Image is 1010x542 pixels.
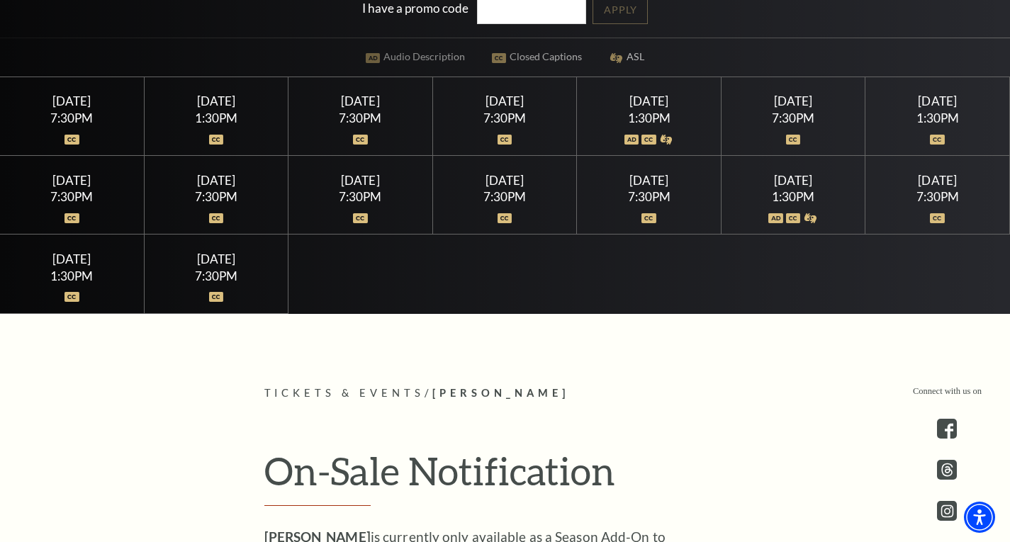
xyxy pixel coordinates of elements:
div: 7:30PM [161,191,271,203]
div: 7:30PM [449,191,559,203]
div: 7:30PM [161,270,271,282]
div: 1:30PM [161,112,271,124]
p: / [264,385,746,402]
span: [PERSON_NAME] [432,387,569,399]
div: 7:30PM [17,191,127,203]
div: 7:30PM [449,112,559,124]
div: [DATE] [161,94,271,108]
div: [DATE] [882,94,992,108]
div: [DATE] [17,94,127,108]
div: [DATE] [449,94,559,108]
div: [DATE] [17,252,127,266]
div: [DATE] [594,94,704,108]
a: facebook - open in a new tab [937,419,957,439]
div: 7:30PM [739,112,848,124]
div: 7:30PM [882,191,992,203]
div: [DATE] [17,173,127,188]
div: 7:30PM [594,191,704,203]
a: instagram - open in a new tab [937,501,957,521]
div: [DATE] [594,173,704,188]
div: [DATE] [161,173,271,188]
div: [DATE] [882,173,992,188]
a: threads.com - open in a new tab [937,460,957,480]
p: Connect with us on [913,385,982,398]
div: [DATE] [305,94,415,108]
div: 1:30PM [882,112,992,124]
div: [DATE] [739,173,848,188]
label: I have a promo code [362,1,468,16]
div: 7:30PM [17,112,127,124]
span: Tickets & Events [264,387,425,399]
div: 7:30PM [305,191,415,203]
h2: On-Sale Notification [264,448,746,506]
div: 7:30PM [305,112,415,124]
div: 1:30PM [739,191,848,203]
div: 1:30PM [594,112,704,124]
div: [DATE] [449,173,559,188]
div: Accessibility Menu [964,502,995,533]
div: [DATE] [161,252,271,266]
div: [DATE] [305,173,415,188]
div: [DATE] [739,94,848,108]
div: 1:30PM [17,270,127,282]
